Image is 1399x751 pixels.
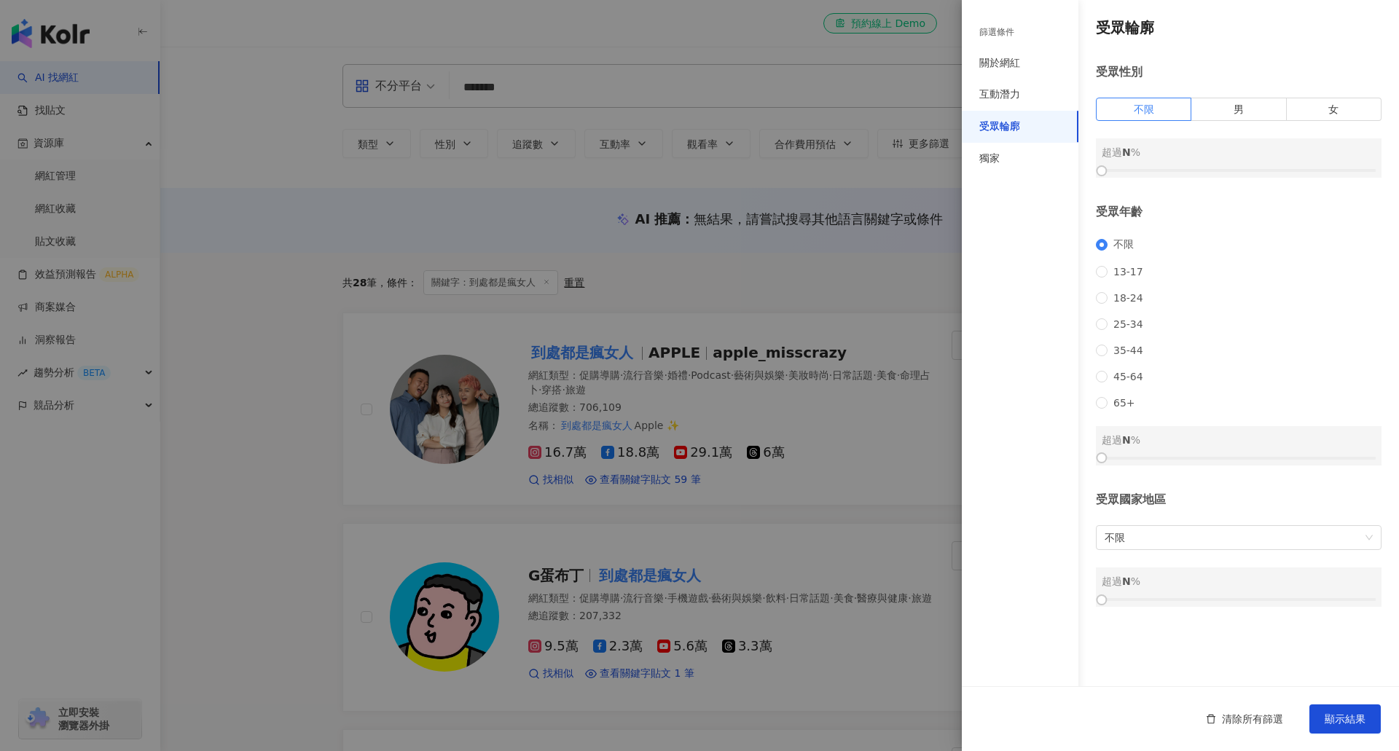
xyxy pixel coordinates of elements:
[1096,204,1382,220] div: 受眾年齡
[979,152,1000,166] div: 獨家
[1105,526,1373,549] span: 不限
[1096,492,1382,508] div: 受眾國家地區
[1108,266,1149,278] span: 13-17
[1102,144,1376,160] div: 超過 %
[1122,146,1131,158] span: N
[979,119,1020,134] div: 受眾輪廓
[979,26,1014,39] div: 篩選條件
[1122,434,1131,446] span: N
[1108,371,1149,382] span: 45-64
[1328,103,1339,115] span: 女
[1309,704,1381,734] button: 顯示結果
[1122,575,1131,587] span: N
[1222,713,1283,725] span: 清除所有篩選
[1108,238,1140,251] span: 不限
[1191,704,1298,734] button: 清除所有篩選
[1102,432,1376,448] div: 超過 %
[1102,573,1376,589] div: 超過 %
[1206,714,1216,724] span: delete
[1096,64,1382,80] div: 受眾性別
[1108,397,1141,409] span: 65+
[1096,17,1382,38] h4: 受眾輪廓
[1108,345,1149,356] span: 35-44
[1134,103,1154,115] span: 不限
[979,87,1020,102] div: 互動潛力
[1325,713,1365,725] span: 顯示結果
[1108,292,1149,304] span: 18-24
[1108,318,1149,330] span: 25-34
[1234,103,1244,115] span: 男
[979,56,1020,71] div: 關於網紅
